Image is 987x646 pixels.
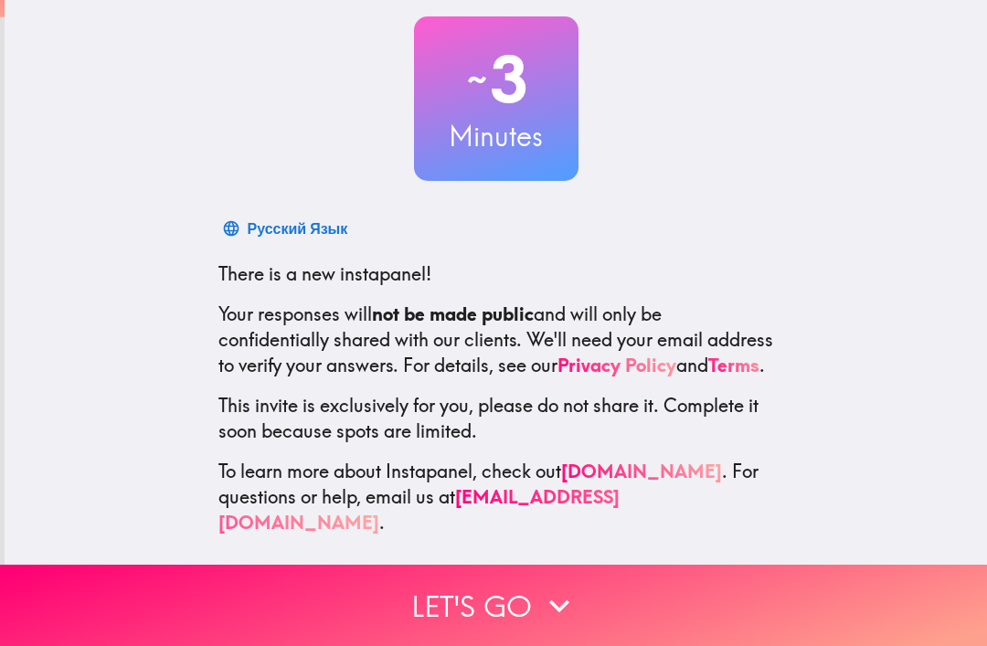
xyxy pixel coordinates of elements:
[218,459,774,535] p: To learn more about Instapanel, check out . For questions or help, email us at .
[372,302,534,325] b: not be made public
[218,393,774,444] p: This invite is exclusively for you, please do not share it. Complete it soon because spots are li...
[414,117,578,155] h3: Minutes
[218,210,356,247] button: Русский Язык
[708,354,759,376] a: Terms
[218,262,431,285] span: There is a new instapanel!
[218,302,774,378] p: Your responses will and will only be confidentially shared with our clients. We'll need your emai...
[248,216,348,241] div: Русский Язык
[561,460,722,482] a: [DOMAIN_NAME]
[414,42,578,117] h2: 3
[464,52,490,107] span: ~
[218,485,620,534] a: [EMAIL_ADDRESS][DOMAIN_NAME]
[557,354,676,376] a: Privacy Policy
